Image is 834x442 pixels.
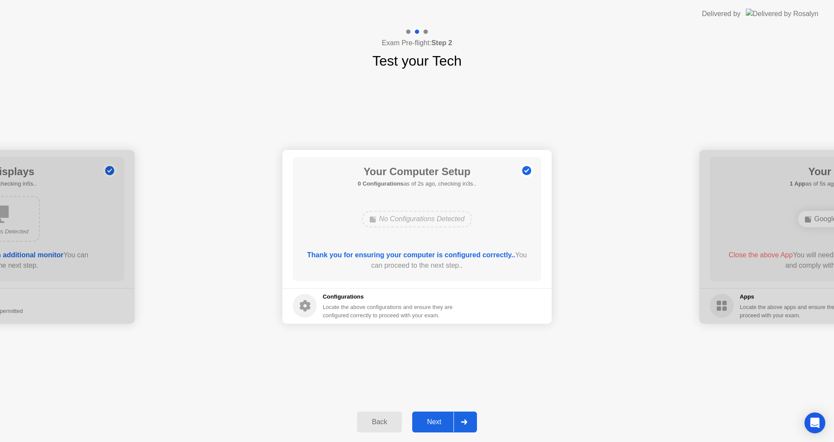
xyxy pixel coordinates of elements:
h5: as of 2s ago, checking in3s.. [358,179,477,188]
h5: Configurations [323,292,454,301]
b: 0 Configurations [358,180,404,187]
div: Delivered by [702,9,741,19]
img: Delivered by Rosalyn [746,9,818,19]
h4: Exam Pre-flight: [382,38,452,48]
h1: Test your Tech [372,50,462,71]
div: You can proceed to the next step.. [305,250,529,271]
div: Back [360,418,399,426]
div: Open Intercom Messenger [804,412,825,433]
div: Locate the above configurations and ensure they are configured correctly to proceed with your exam. [323,303,454,319]
b: Thank you for ensuring your computer is configured correctly.. [307,251,515,259]
h1: Your Computer Setup [358,164,477,179]
b: Step 2 [431,39,452,47]
div: No Configurations Detected [362,211,473,227]
button: Back [357,412,402,432]
button: Next [412,412,477,432]
div: Next [415,418,453,426]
